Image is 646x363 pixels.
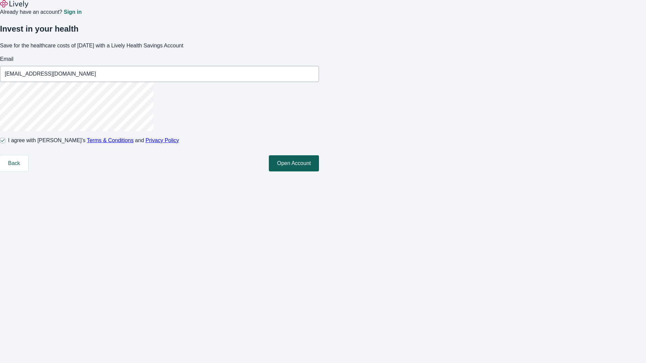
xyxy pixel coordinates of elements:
[269,155,319,171] button: Open Account
[146,137,179,143] a: Privacy Policy
[87,137,134,143] a: Terms & Conditions
[64,9,81,15] a: Sign in
[8,136,179,145] span: I agree with [PERSON_NAME]’s and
